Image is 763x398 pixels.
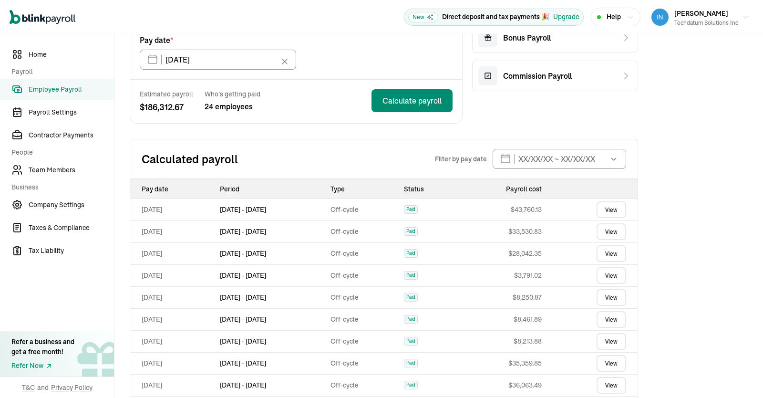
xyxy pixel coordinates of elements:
td: Off-cycle [327,286,400,308]
span: $ 186,312.67 [140,101,193,114]
span: Paid [404,205,418,214]
a: Refer Now [11,361,74,371]
span: Payroll Settings [29,107,114,117]
span: Privacy Policy [51,383,93,392]
span: Company Settings [29,200,114,210]
td: Off-cycle [327,352,400,374]
td: [DATE] - [DATE] [216,242,327,264]
td: Off-cycle [327,220,400,242]
button: Upgrade [553,12,579,22]
a: View [597,311,626,328]
td: Off-cycle [327,264,400,286]
span: Payroll [11,67,108,77]
th: Pay date [130,179,216,199]
span: Contractor Payments [29,130,114,140]
span: Taxes & Compliance [29,223,114,233]
span: T&C [22,383,35,392]
span: $ 8,250.87 [513,293,542,302]
span: Paid [404,227,418,236]
th: Period [216,179,327,199]
th: Payroll cost [457,179,546,199]
td: Off-cycle [327,242,400,264]
span: Paid [404,337,418,346]
td: [DATE] - [DATE] [216,286,327,308]
span: People [11,147,108,157]
a: View [597,223,626,240]
nav: Global [10,3,75,31]
span: Employee Payroll [29,84,114,94]
td: [DATE] [130,286,216,308]
span: Team Members [29,165,114,175]
a: View [597,245,626,262]
a: View [597,333,626,350]
td: [DATE] - [DATE] [216,308,327,330]
td: [DATE] [130,242,216,264]
iframe: Chat Widget [715,352,763,398]
span: Help [607,12,621,22]
td: [DATE] - [DATE] [216,199,327,220]
a: View [597,377,626,394]
input: XX/XX/XX [140,50,296,70]
td: Off-cycle [327,374,400,396]
input: XX/XX/XX ~ XX/XX/XX [493,149,626,169]
span: Business [11,182,108,192]
span: Tax Liability [29,246,114,256]
button: Help [591,8,640,26]
th: Type [327,179,400,199]
td: [DATE] [130,374,216,396]
span: $ 43,760.13 [511,205,542,214]
span: Commission Payroll [503,70,572,82]
span: Paid [404,249,418,258]
span: Paid [404,271,418,280]
a: View [597,201,626,218]
span: $ 8,213.88 [514,337,542,346]
td: [DATE] [130,352,216,374]
a: View [597,355,626,372]
span: $ 35,359.85 [508,359,542,367]
td: [DATE] - [DATE] [216,264,327,286]
button: [PERSON_NAME]Techdatum Solutions Inc [648,5,753,29]
a: View [597,267,626,284]
span: Paid [404,359,418,367]
span: $ 3,791.02 [514,271,542,280]
td: [DATE] [130,308,216,330]
span: $ 33,530.83 [508,227,542,236]
span: $ 36,063.49 [508,381,542,389]
button: Calculate payroll [371,89,453,112]
span: Who’s getting paid [205,89,260,99]
td: [DATE] - [DATE] [216,352,327,374]
td: [DATE] [130,199,216,220]
span: Paid [404,315,418,324]
div: Techdatum Solutions Inc [674,19,738,27]
td: [DATE] - [DATE] [216,220,327,242]
span: Filter by pay date [435,154,487,164]
span: Home [29,50,114,60]
span: Paid [404,293,418,302]
td: [DATE] [130,264,216,286]
span: New [408,12,438,22]
div: Refer a business and get a free month! [11,337,74,357]
h2: Calculated payroll [142,151,435,167]
td: [DATE] [130,220,216,242]
td: Off-cycle [327,199,400,220]
td: Off-cycle [327,330,400,352]
span: 24 employees [205,101,260,112]
span: Estimated payroll [140,89,193,99]
td: [DATE] - [DATE] [216,374,327,396]
a: View [597,289,626,306]
td: Off-cycle [327,308,400,330]
span: [PERSON_NAME] [674,9,728,18]
span: Bonus Payroll [503,32,551,43]
span: $ 8,461.89 [514,315,542,324]
span: $ 28,042.35 [508,249,542,258]
span: Paid [404,381,418,389]
td: [DATE] [130,330,216,352]
td: [DATE] - [DATE] [216,330,327,352]
span: Pay date [140,34,173,46]
p: Direct deposit and tax payments 🎉 [442,12,549,22]
th: Status [400,179,457,199]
